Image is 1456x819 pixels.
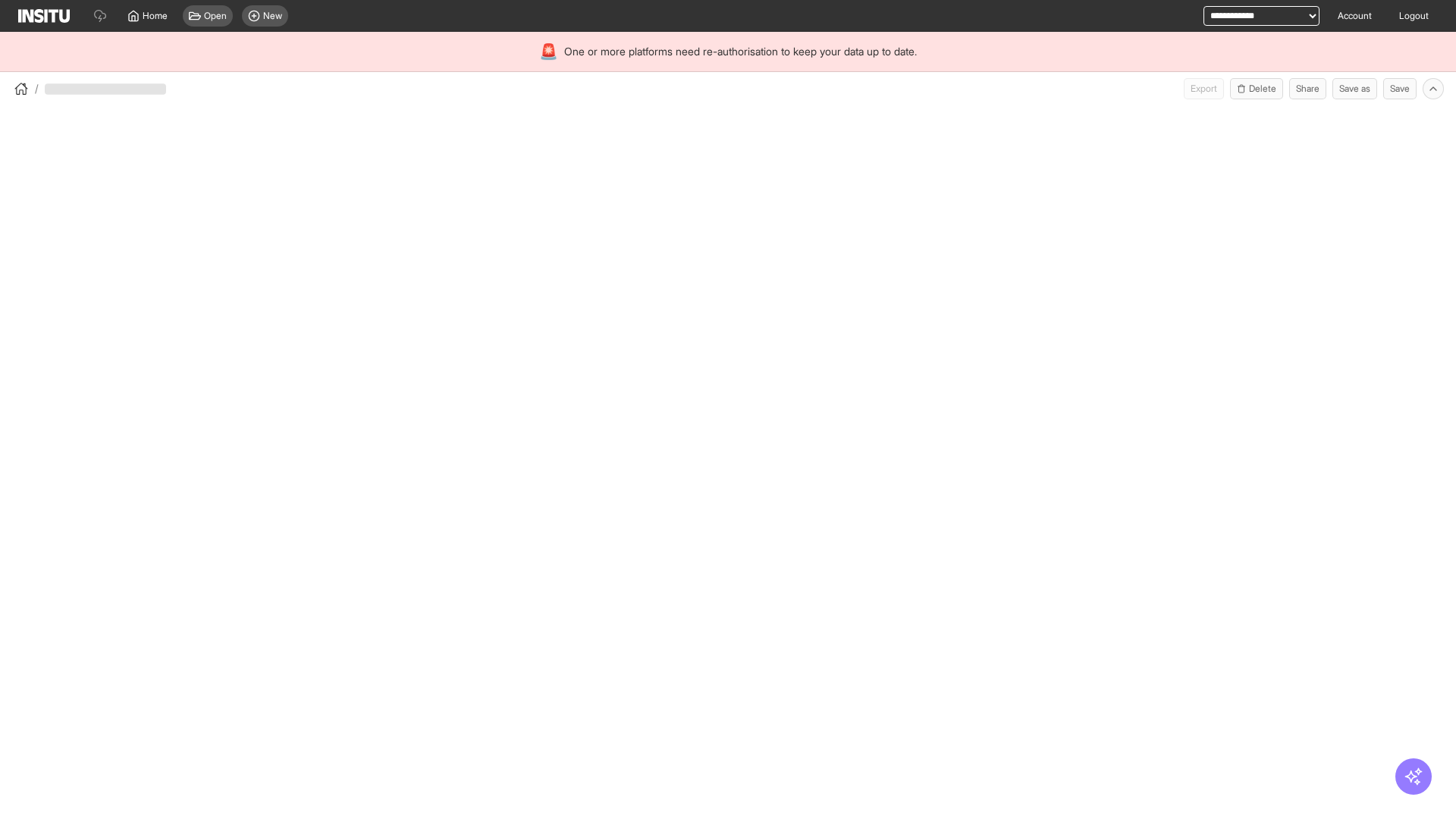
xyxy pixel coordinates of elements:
[1184,78,1224,99] button: Export
[18,9,70,23] img: Logo
[204,10,227,22] span: Open
[1332,78,1377,99] button: Save as
[263,10,282,22] span: New
[35,81,39,96] span: /
[1184,78,1224,99] span: Can currently only export from Insights reports.
[143,10,168,22] span: Home
[12,80,39,98] button: /
[1383,78,1417,99] button: Save
[1289,78,1326,99] button: Share
[1230,78,1283,99] button: Delete
[564,44,917,59] span: One or more platforms need re-authorisation to keep your data up to date.
[539,41,558,62] div: 🚨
